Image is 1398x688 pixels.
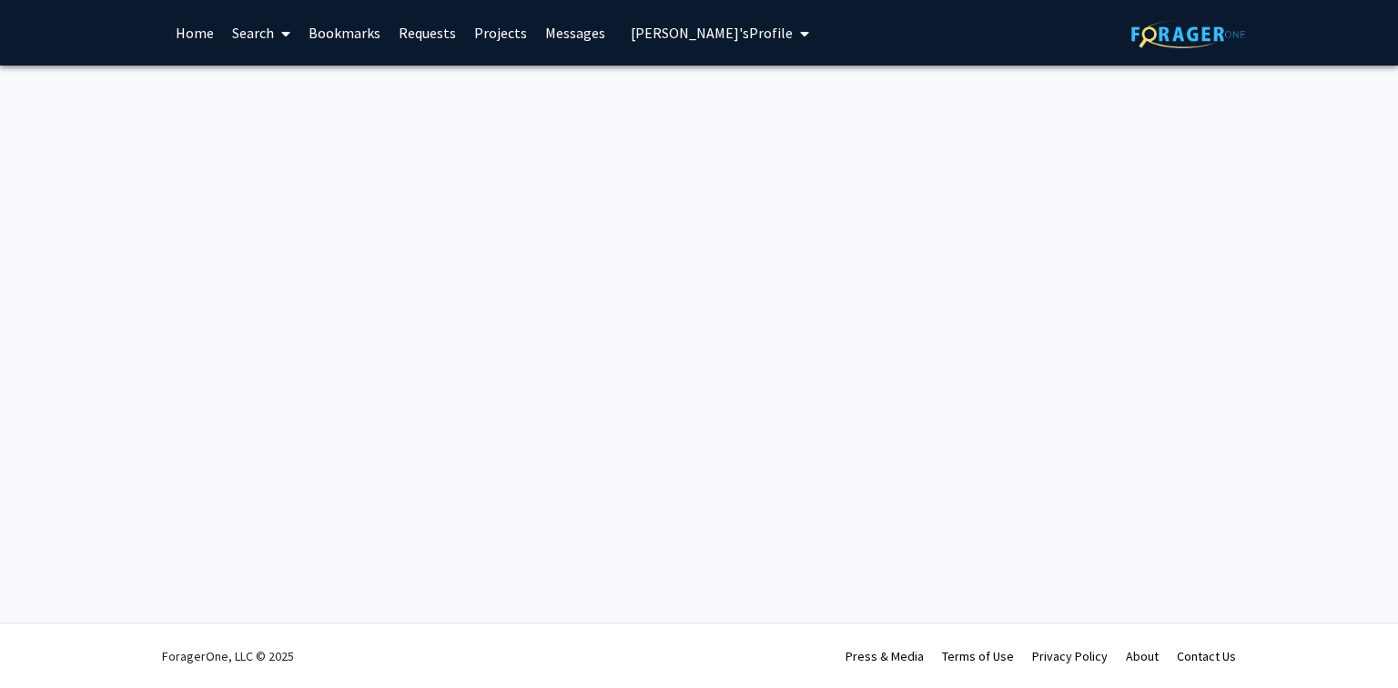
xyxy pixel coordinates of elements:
[162,624,294,688] div: ForagerOne, LLC © 2025
[465,1,536,65] a: Projects
[942,648,1014,664] a: Terms of Use
[299,1,390,65] a: Bookmarks
[846,648,924,664] a: Press & Media
[1126,648,1159,664] a: About
[1131,20,1245,48] img: ForagerOne Logo
[390,1,465,65] a: Requests
[536,1,614,65] a: Messages
[631,24,793,42] span: [PERSON_NAME]'s Profile
[1032,648,1108,664] a: Privacy Policy
[223,1,299,65] a: Search
[167,1,223,65] a: Home
[1177,648,1236,664] a: Contact Us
